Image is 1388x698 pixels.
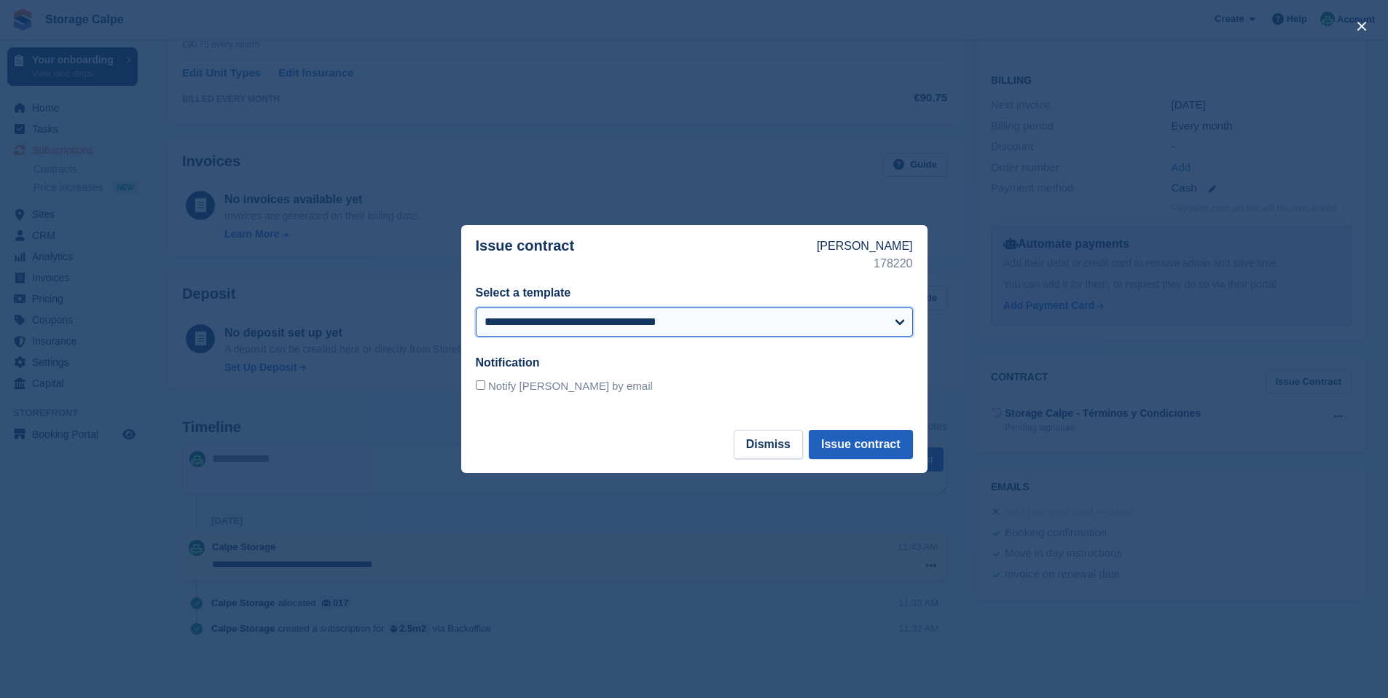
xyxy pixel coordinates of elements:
[817,255,913,272] p: 178220
[809,430,912,459] button: Issue contract
[734,430,803,459] button: Dismiss
[817,238,913,255] p: [PERSON_NAME]
[1350,15,1373,38] button: close
[476,380,485,390] input: Notify [PERSON_NAME] by email
[476,238,817,272] p: Issue contract
[476,286,571,299] label: Select a template
[476,356,540,369] label: Notification
[488,380,653,392] span: Notify [PERSON_NAME] by email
